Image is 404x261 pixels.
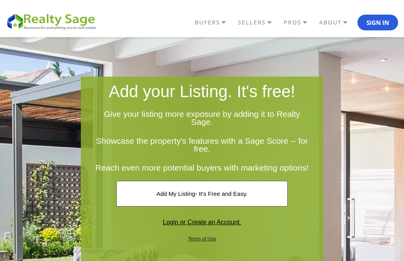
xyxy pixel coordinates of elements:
[188,236,216,242] a: Terms of Use
[6,12,101,30] img: REALTY SAGE
[95,77,309,106] p: Add your Listing. It's free!
[282,16,317,29] a: PROS
[95,110,309,134] p: Give your listing more exposure by adding it to Realty Sage.
[317,16,357,29] a: ABOUT
[236,16,282,29] a: SELLERS
[116,181,287,207] a: Add My Listing- It's Free and Easy.
[357,15,398,30] button: Sign In
[95,137,309,161] p: Showcase the property's features with a Sage Score -- for free.
[123,210,281,235] a: Login or Create an Account.
[193,16,236,29] a: BUYERS
[95,164,309,172] p: Reach even more potential buyers with marketing options!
